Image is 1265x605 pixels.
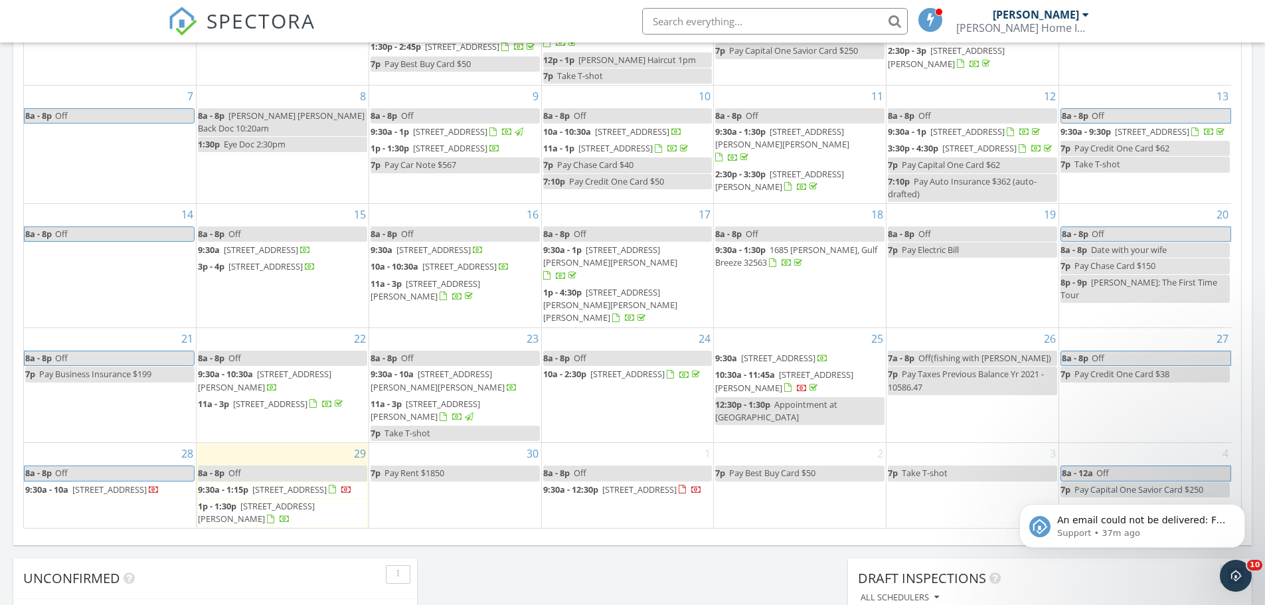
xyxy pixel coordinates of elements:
[715,369,853,393] span: [STREET_ADDRESS][PERSON_NAME]
[371,159,380,171] span: 7p
[541,85,714,203] td: Go to September 10, 2025
[197,204,369,328] td: Go to September 15, 2025
[715,168,844,193] a: 2:30p - 3:30p [STREET_ADDRESS][PERSON_NAME]
[1220,560,1252,592] iframe: Intercom live chat
[351,204,369,225] a: Go to September 15, 2025
[715,228,742,240] span: 8a - 8p
[371,142,500,154] a: 1p - 1:30p [STREET_ADDRESS]
[371,141,540,157] a: 1p - 1:30p [STREET_ADDRESS]
[543,110,570,122] span: 8a - 8p
[371,126,409,137] span: 9:30a - 1p
[384,159,456,171] span: Pay Car Note $567
[224,244,298,256] span: [STREET_ADDRESS]
[1058,85,1231,203] td: Go to September 13, 2025
[715,44,725,56] span: 7p
[715,242,885,271] a: 9:30a - 1:30p 1685 [PERSON_NAME], Gulf Breeze 32563
[396,244,471,256] span: [STREET_ADDRESS]
[1092,352,1104,364] span: Off
[25,483,159,495] a: 9:30a - 10a [STREET_ADDRESS]
[198,110,365,134] span: [PERSON_NAME] [PERSON_NAME] Back Doc 10:20am
[1092,228,1104,240] span: Off
[198,483,248,495] span: 9:30a - 1:15p
[888,142,1054,154] a: 3:30p - 4:30p [STREET_ADDRESS]
[371,368,517,392] a: 9:30a - 10a [STREET_ADDRESS][PERSON_NAME][PERSON_NAME]
[1247,560,1262,570] span: 10
[715,467,725,479] span: 7p
[714,443,886,529] td: Go to October 2, 2025
[888,352,914,364] span: 7a - 8p
[715,367,885,396] a: 10:30a - 11:45a [STREET_ADDRESS][PERSON_NAME]
[55,228,68,240] span: Off
[25,482,195,498] a: 9:30a - 10a [STREET_ADDRESS]
[1060,124,1230,140] a: 9:30a - 9:30p [STREET_ADDRESS]
[557,70,603,82] span: Take T-shot
[198,368,331,392] a: 9:30a - 10:30a [STREET_ADDRESS][PERSON_NAME]
[371,259,540,275] a: 10a - 10:30a [STREET_ADDRESS]
[902,467,948,479] span: Take T-shot
[574,228,586,240] span: Off
[715,244,877,268] span: 1685 [PERSON_NAME], Gulf Breeze 32563
[179,204,196,225] a: Go to September 14, 2025
[715,168,766,180] span: 2:30p - 3:30p
[715,244,877,268] a: 9:30a - 1:30p 1685 [PERSON_NAME], Gulf Breeze 32563
[23,569,120,587] span: Unconfirmed
[371,398,480,422] span: [STREET_ADDRESS][PERSON_NAME]
[369,443,541,529] td: Go to September 30, 2025
[869,328,886,349] a: Go to September 25, 2025
[543,367,713,383] a: 10a - 2:30p [STREET_ADDRESS]
[918,228,931,240] span: Off
[1060,276,1217,301] span: [PERSON_NAME]: The First Time Tour
[578,54,696,66] span: [PERSON_NAME] Haircut 1pm
[858,569,986,587] span: Draft Inspections
[1091,244,1167,256] span: Date with your wife
[541,443,714,529] td: Go to October 1, 2025
[168,18,315,46] a: SPECTORA
[869,86,886,107] a: Go to September 11, 2025
[1060,260,1070,272] span: 7p
[371,124,540,140] a: 9:30a - 1p [STREET_ADDRESS]
[384,427,430,439] span: Take T-shot
[524,204,541,225] a: Go to September 16, 2025
[888,44,926,56] span: 2:30p - 3p
[401,228,414,240] span: Off
[543,175,565,187] span: 7:10p
[543,286,582,298] span: 1p - 4:30p
[25,483,68,495] span: 9:30a - 10a
[198,244,311,256] a: 9:30a [STREET_ADDRESS]
[1061,351,1089,365] span: 8a - 8p
[541,328,714,443] td: Go to September 24, 2025
[886,328,1059,443] td: Go to September 26, 2025
[888,124,1057,140] a: 9:30a - 1p [STREET_ADDRESS]
[1060,244,1087,256] span: 8a - 8p
[902,244,959,256] span: Pay Electric Bill
[198,500,315,525] span: [STREET_ADDRESS][PERSON_NAME]
[888,126,926,137] span: 9:30a - 1p
[422,260,497,272] span: [STREET_ADDRESS]
[357,86,369,107] a: Go to September 8, 2025
[369,328,541,443] td: Go to September 23, 2025
[543,286,677,323] span: [STREET_ADDRESS][PERSON_NAME][PERSON_NAME][PERSON_NAME]
[198,499,367,527] a: 1p - 1:30p [STREET_ADDRESS][PERSON_NAME]
[888,368,898,380] span: 7p
[371,260,509,272] a: 10a - 10:30a [STREET_ADDRESS]
[918,352,1051,364] span: Off(fishing with [PERSON_NAME])
[1115,126,1189,137] span: [STREET_ADDRESS]
[715,244,766,256] span: 9:30a - 1:30p
[888,110,914,122] span: 8a - 8p
[55,352,68,364] span: Off
[888,175,910,187] span: 7:10p
[198,500,315,525] a: 1p - 1:30p [STREET_ADDRESS][PERSON_NAME]
[543,142,691,154] a: 11a - 1p [STREET_ADDRESS]
[696,86,713,107] a: Go to September 10, 2025
[875,443,886,464] a: Go to October 2, 2025
[543,244,677,268] span: [STREET_ADDRESS][PERSON_NAME][PERSON_NAME]
[25,109,52,123] span: 8a - 8p
[1060,276,1087,288] span: 8p - 9p
[1060,158,1070,170] span: 7p
[233,398,307,410] span: [STREET_ADDRESS]
[888,141,1057,157] a: 3:30p - 4:30p [STREET_ADDRESS]
[888,142,938,154] span: 3:30p - 4:30p
[715,124,885,166] a: 9:30a - 1:30p [STREET_ADDRESS][PERSON_NAME][PERSON_NAME]
[715,126,849,150] span: [STREET_ADDRESS][PERSON_NAME][PERSON_NAME]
